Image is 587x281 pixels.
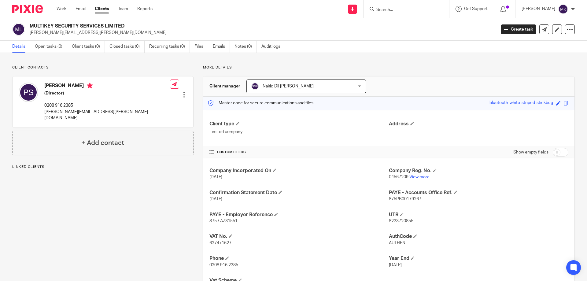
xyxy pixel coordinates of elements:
[389,197,421,201] span: 875PB00179267
[389,175,408,179] span: 04567209
[12,5,43,13] img: Pixie
[409,175,430,179] a: View more
[209,241,231,245] span: 627471627
[12,165,194,169] p: Linked clients
[72,41,105,53] a: Client tasks (0)
[389,219,413,223] span: 8223720855
[209,255,389,262] h4: Phone
[261,41,285,53] a: Audit logs
[118,6,128,12] a: Team
[209,233,389,240] h4: VAT No.
[209,263,238,267] span: 0208 916 2385
[95,6,109,12] a: Clients
[203,65,575,70] p: More details
[389,190,568,196] h4: PAYE - Accounts Office Ref.
[44,90,170,96] h5: (Director)
[389,263,402,267] span: [DATE]
[389,255,568,262] h4: Year End
[35,41,67,53] a: Open tasks (0)
[87,83,93,89] i: Primary
[209,150,389,155] h4: CUSTOM FIELDS
[522,6,555,12] p: [PERSON_NAME]
[209,175,222,179] span: [DATE]
[513,149,548,155] label: Show empty fields
[44,83,170,90] h4: [PERSON_NAME]
[209,212,389,218] h4: PAYE - Employer Reference
[251,83,259,90] img: svg%3E
[389,121,568,127] h4: Address
[137,6,153,12] a: Reports
[208,100,313,106] p: Master code for secure communications and files
[389,233,568,240] h4: AuthCode
[12,23,25,36] img: svg%3E
[109,41,145,53] a: Closed tasks (0)
[558,4,568,14] img: svg%3E
[234,41,257,53] a: Notes (0)
[30,30,492,36] p: [PERSON_NAME][EMAIL_ADDRESS][PERSON_NAME][DOMAIN_NAME]
[12,41,30,53] a: Details
[209,190,389,196] h4: Confirmation Statement Date
[209,168,389,174] h4: Company Incorporated On
[19,83,38,102] img: svg%3E
[464,7,488,11] span: Get Support
[209,197,222,201] span: [DATE]
[389,168,568,174] h4: Company Reg. No.
[209,219,238,223] span: 875 / AZ31551
[57,6,66,12] a: Work
[389,241,405,245] span: AUTHEN
[213,41,230,53] a: Emails
[81,138,124,148] h4: + Add contact
[389,212,568,218] h4: UTR
[376,7,431,13] input: Search
[30,23,399,29] h2: MULTIKEY SECURITY SERVICES LIMITED
[501,24,536,34] a: Create task
[44,102,170,109] p: 0208 916 2385
[76,6,86,12] a: Email
[209,83,240,89] h3: Client manager
[44,109,170,121] p: [PERSON_NAME][EMAIL_ADDRESS][PERSON_NAME][DOMAIN_NAME]
[209,129,389,135] p: Limited company
[149,41,190,53] a: Recurring tasks (0)
[209,121,389,127] h4: Client type
[489,100,553,107] div: bluetooth-white-striped-stickbug
[194,41,208,53] a: Files
[263,84,314,88] span: Nakid Dil [PERSON_NAME]
[12,65,194,70] p: Client contacts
